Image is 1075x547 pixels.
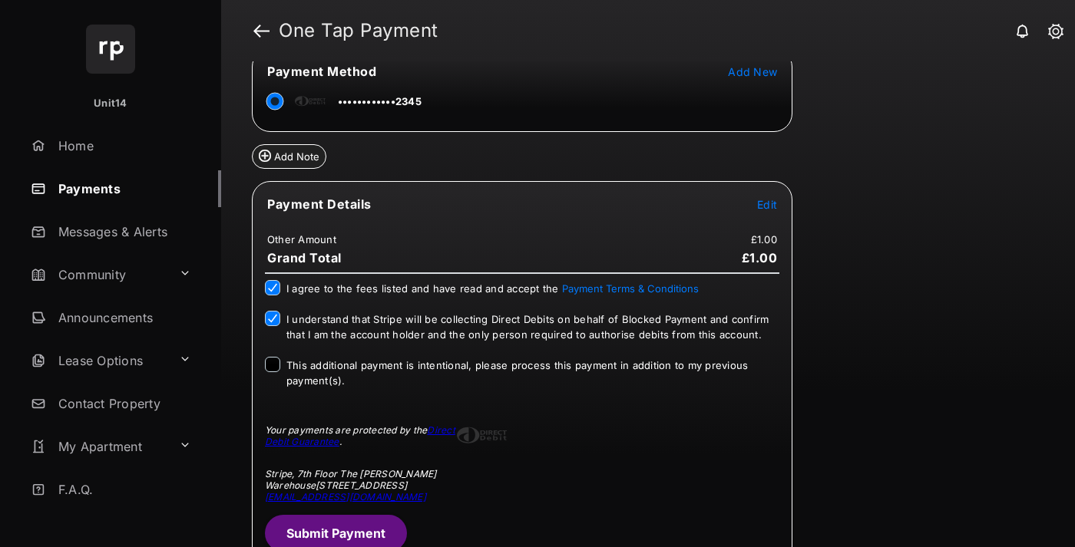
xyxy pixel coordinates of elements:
[25,342,173,379] a: Lease Options
[750,232,778,246] td: £1.00
[94,96,127,111] p: Unit14
[25,213,221,250] a: Messages & Alerts
[338,95,422,107] span: ••••••••••••2345
[286,282,699,295] span: I agree to the fees listed and have read and accept the
[728,65,777,78] span: Add New
[562,282,699,295] button: I agree to the fees listed and have read and accept the
[25,299,221,336] a: Announcements
[25,256,173,293] a: Community
[25,471,221,508] a: F.A.Q.
[267,64,376,79] span: Payment Method
[757,198,777,211] span: Edit
[25,428,173,465] a: My Apartment
[265,424,455,447] a: Direct Debit Guarantee
[25,170,221,207] a: Payments
[25,385,221,422] a: Contact Property
[728,64,777,79] button: Add New
[286,359,748,387] span: This additional payment is intentional, please process this payment in addition to my previous pa...
[25,127,221,164] a: Home
[265,491,426,503] a: [EMAIL_ADDRESS][DOMAIN_NAME]
[279,21,438,40] strong: One Tap Payment
[86,25,135,74] img: svg+xml;base64,PHN2ZyB4bWxucz0iaHR0cDovL3d3dy53My5vcmcvMjAwMC9zdmciIHdpZHRoPSI2NCIgaGVpZ2h0PSI2NC...
[757,196,777,212] button: Edit
[286,313,769,341] span: I understand that Stripe will be collecting Direct Debits on behalf of Blocked Payment and confir...
[265,424,457,447] div: Your payments are protected by the .
[742,250,778,265] span: £1.00
[267,250,342,265] span: Grand Total
[265,468,457,503] div: Stripe, 7th Floor The [PERSON_NAME] Warehouse [STREET_ADDRESS]
[267,196,372,212] span: Payment Details
[252,144,326,169] button: Add Note
[266,232,337,246] td: Other Amount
